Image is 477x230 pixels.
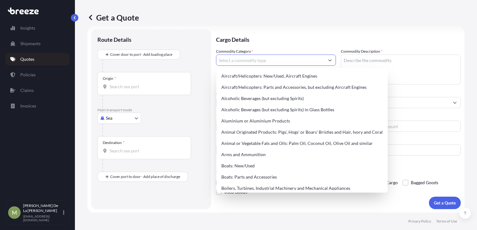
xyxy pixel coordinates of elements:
div: Boats: Parts and Accessories [219,171,385,183]
div: Origin [103,76,116,81]
input: Destination [110,148,183,154]
p: Claims [20,87,34,93]
span: Bagged Goods [411,178,438,187]
p: Cargo Details [216,30,461,48]
button: Show suggestions [449,97,460,108]
p: Get a Quote [87,12,139,22]
p: Get a Quote [434,200,456,206]
span: Cover door to port - Add loading place [110,51,172,58]
div: Aluminium or Aluminium Products [219,115,385,127]
span: M [12,209,17,216]
p: Privacy Policy [408,219,431,224]
button: Show suggestions [324,55,336,66]
div: Boilers, Turbines, Industrial Machinery and Mechanical Appliances [219,183,385,194]
div: Animal or Vegetable Fats and Oils: Palm Oil, Coconut Oil, Olive Oil and similar [219,138,385,149]
div: Arms and Ammunition [219,149,385,160]
input: Full name [341,97,449,108]
p: [PERSON_NAME] De La [PERSON_NAME] [23,203,62,213]
p: Terms of Use [436,219,457,224]
p: [EMAIL_ADDRESS][DOMAIN_NAME] [23,214,62,222]
p: Invoices [20,103,36,109]
input: Origin [110,84,183,90]
div: Animal Originated Products: Pigs', Hogs' or Boars' Bristles and Hair, Ivory and Coral [219,127,385,138]
label: Commodity Category [216,48,253,55]
input: Enter name [341,144,461,156]
div: Aircraft/Helicopters: Parts and Accessories, but excluding Aircraft Engines [219,82,385,93]
p: Main transport mode [97,108,205,113]
div: Alcoholic Beverages (but excluding Spirits) [219,93,385,104]
p: Policies [20,72,36,78]
input: Enter amount [369,121,460,132]
label: Commodity Description [341,48,382,55]
p: Shipments [20,41,41,47]
span: Cover port to door - Add place of discharge [110,174,180,180]
p: Quotes [20,56,34,62]
div: Destination [103,140,125,145]
div: Alcoholic Beverages (but excluding Spirits) in Glass Bottles [219,104,385,115]
p: Route Details [97,36,131,43]
div: Aircraft/Helicopters: New/Used, Aircraft Engines [219,70,385,82]
button: Select transport [97,113,141,124]
div: Boats: New/Used [219,160,385,171]
p: Insights [20,25,35,31]
input: Select a commodity type [216,55,324,66]
span: Sea [106,115,112,121]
